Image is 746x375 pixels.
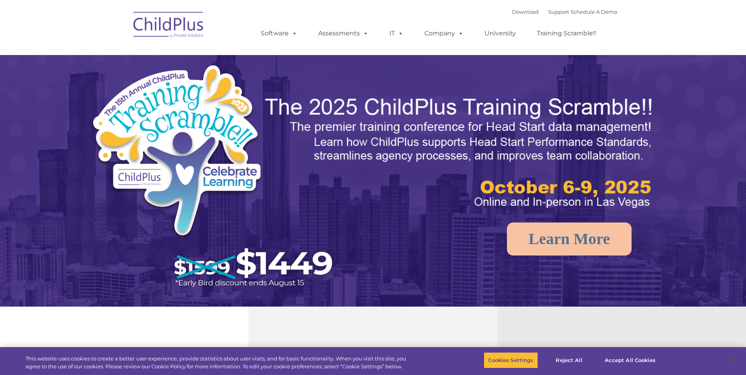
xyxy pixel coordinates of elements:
button: Close [725,352,742,369]
a: Assessments [310,26,376,41]
a: University [477,26,524,41]
a: Training Scramble!! [529,26,604,41]
a: Schedule A Demo [571,9,617,15]
span: Phone number [109,84,143,90]
button: Reject All [545,352,594,369]
img: ChildPlus by Procare Solutions [129,6,208,46]
font: | [512,9,617,15]
button: Cookies Settings [484,352,538,369]
a: IT [381,26,411,41]
div: This website uses cookies to create a better user experience, provide statistics about user visit... [26,355,410,370]
a: Company [416,26,472,41]
span: Last name [109,52,133,58]
a: Support [548,9,569,15]
a: Download [512,9,539,15]
button: Accept All Cookies [600,352,660,369]
a: Learn More [507,222,632,256]
a: Software [253,26,305,41]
